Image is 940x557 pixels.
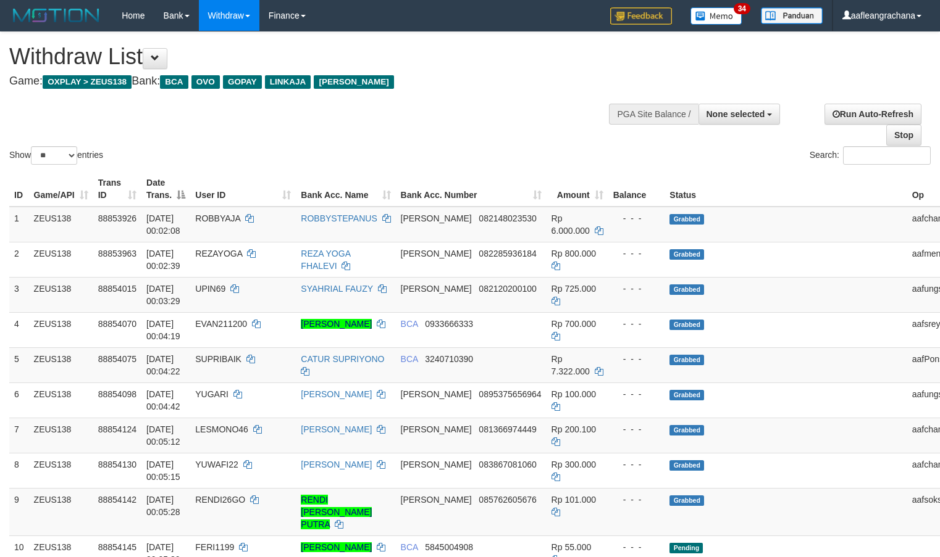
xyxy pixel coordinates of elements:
span: SUPRIBAIK [195,354,241,364]
span: Grabbed [669,249,704,260]
span: YUGARI [195,389,229,399]
a: CATUR SUPRIYONO [301,354,384,364]
th: Trans ID: activate to sort column ascending [93,171,141,207]
td: ZEUS138 [29,488,93,535]
span: [PERSON_NAME] [401,249,472,258]
span: Pending [669,543,703,553]
a: REZA YOGA FHALEVI [301,249,350,271]
td: 8 [9,453,29,488]
span: BCA [401,542,418,552]
span: Grabbed [669,425,704,435]
span: Rp 700.000 [552,319,596,329]
th: Date Trans.: activate to sort column descending [141,171,190,207]
td: 4 [9,312,29,347]
a: Stop [886,125,921,146]
span: Rp 200.100 [552,424,596,434]
td: 6 [9,382,29,418]
span: 88854070 [98,319,136,329]
span: [PERSON_NAME] [401,284,472,294]
span: Grabbed [669,495,704,506]
span: Rp 100.000 [552,389,596,399]
th: Bank Acc. Number: activate to sort column ascending [396,171,547,207]
th: Status [665,171,907,207]
span: [DATE] 00:03:29 [146,284,180,306]
span: Rp 300.000 [552,460,596,469]
span: [DATE] 00:05:12 [146,424,180,447]
td: 7 [9,418,29,453]
td: ZEUS138 [29,347,93,382]
span: Grabbed [669,460,704,471]
td: ZEUS138 [29,242,93,277]
td: 5 [9,347,29,382]
a: Run Auto-Refresh [825,104,921,125]
span: [PERSON_NAME] [401,495,472,505]
span: EVAN211200 [195,319,247,329]
td: ZEUS138 [29,453,93,488]
span: Grabbed [669,390,704,400]
span: 88854015 [98,284,136,294]
div: PGA Site Balance / [609,104,698,125]
span: 88853963 [98,249,136,258]
span: Copy 0933666333 to clipboard [425,319,473,329]
td: ZEUS138 [29,418,93,453]
a: SYAHRIAL FAUZY [301,284,372,294]
span: 88854142 [98,495,136,505]
td: 1 [9,207,29,242]
span: 88853926 [98,213,136,223]
span: GOPAY [223,75,262,89]
img: panduan.png [761,7,823,24]
span: [DATE] 00:02:08 [146,213,180,236]
span: LINKAJA [265,75,311,89]
span: None selected [707,109,765,119]
label: Show entries [9,146,103,165]
a: ROBBYSTEPANUS [301,213,377,223]
span: YUWAFI22 [195,460,238,469]
a: [PERSON_NAME] [301,542,372,552]
span: Copy 085762605676 to clipboard [479,495,536,505]
span: [PERSON_NAME] [401,389,472,399]
span: Rp 101.000 [552,495,596,505]
th: ID [9,171,29,207]
span: [PERSON_NAME] [314,75,393,89]
td: ZEUS138 [29,277,93,312]
a: [PERSON_NAME] [301,389,372,399]
img: Feedback.jpg [610,7,672,25]
span: Grabbed [669,355,704,365]
span: BCA [401,319,418,329]
th: Bank Acc. Name: activate to sort column ascending [296,171,395,207]
span: 88854145 [98,542,136,552]
span: 34 [734,3,750,14]
span: BCA [160,75,188,89]
div: - - - [613,283,660,295]
div: - - - [613,353,660,365]
label: Search: [810,146,931,165]
td: ZEUS138 [29,312,93,347]
a: RENDI [PERSON_NAME] PUTRA [301,495,372,529]
span: FERI1199 [195,542,234,552]
th: Balance [608,171,665,207]
span: Copy 0895375656964 to clipboard [479,389,541,399]
span: Copy 3240710390 to clipboard [425,354,473,364]
span: Copy 081366974449 to clipboard [479,424,536,434]
span: Grabbed [669,284,704,295]
span: 88854124 [98,424,136,434]
img: Button%20Memo.svg [690,7,742,25]
div: - - - [613,212,660,225]
input: Search: [843,146,931,165]
div: - - - [613,493,660,506]
div: - - - [613,388,660,400]
select: Showentries [31,146,77,165]
span: [PERSON_NAME] [401,424,472,434]
th: Game/API: activate to sort column ascending [29,171,93,207]
span: Grabbed [669,214,704,225]
th: Amount: activate to sort column ascending [547,171,608,207]
span: [DATE] 00:05:28 [146,495,180,517]
span: 88854075 [98,354,136,364]
td: 3 [9,277,29,312]
th: User ID: activate to sort column ascending [190,171,296,207]
span: [PERSON_NAME] [401,460,472,469]
div: - - - [613,541,660,553]
a: [PERSON_NAME] [301,424,372,434]
a: [PERSON_NAME] [301,460,372,469]
span: OXPLAY > ZEUS138 [43,75,132,89]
